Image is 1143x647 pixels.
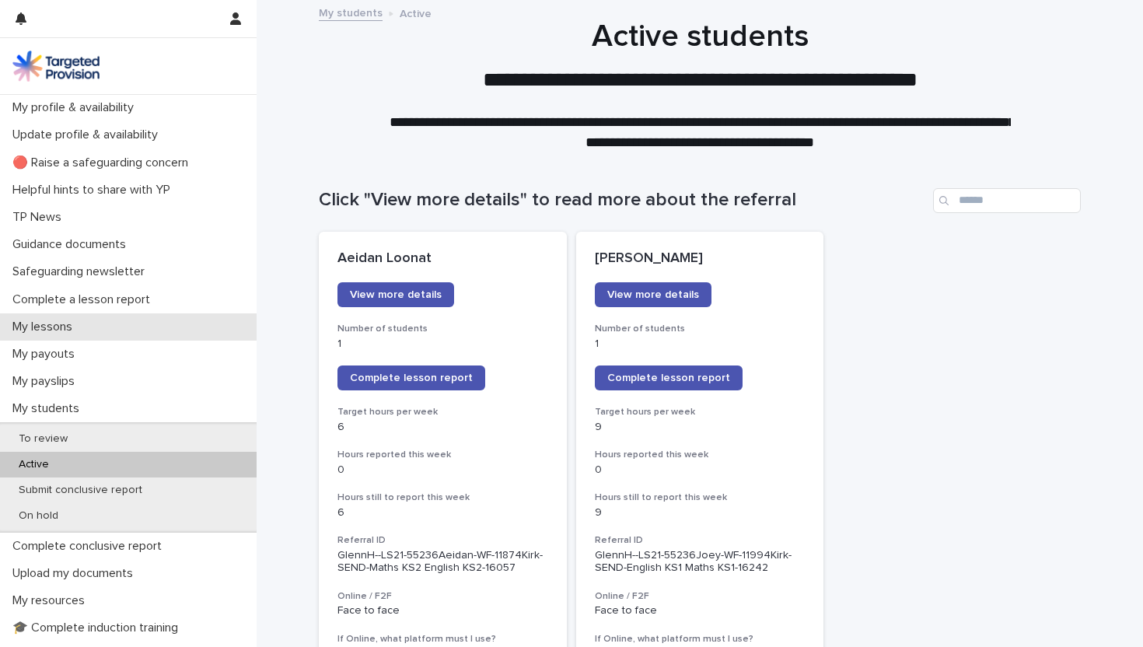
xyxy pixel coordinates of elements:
p: On hold [6,509,71,523]
a: View more details [337,282,454,307]
p: Active [6,458,61,471]
h3: Hours reported this week [337,449,548,461]
img: M5nRWzHhSzIhMunXDL62 [12,51,100,82]
p: To review [6,432,80,446]
a: Complete lesson report [337,365,485,390]
span: View more details [607,289,699,300]
p: [PERSON_NAME] [595,250,806,268]
a: My students [319,3,383,21]
p: Active [400,4,432,21]
p: Complete a lesson report [6,292,163,307]
p: Aeidan Loonat [337,250,548,268]
p: Face to face [337,604,548,617]
p: 🎓 Complete induction training [6,621,190,635]
p: My lessons [6,320,85,334]
p: Update profile & availability [6,128,170,142]
h3: Online / F2F [595,590,806,603]
p: 0 [595,463,806,477]
a: Complete lesson report [595,365,743,390]
p: My profile & availability [6,100,146,115]
h3: Hours still to report this week [337,491,548,504]
p: My students [6,401,92,416]
p: 1 [595,337,806,351]
p: Submit conclusive report [6,484,155,497]
h3: Number of students [595,323,806,335]
p: 1 [337,337,548,351]
p: Safeguarding newsletter [6,264,157,279]
h3: Number of students [337,323,548,335]
p: 6 [337,506,548,519]
p: Guidance documents [6,237,138,252]
p: Helpful hints to share with YP [6,183,183,198]
h3: Hours still to report this week [595,491,806,504]
p: Complete conclusive report [6,539,174,554]
h3: If Online, what platform must I use? [595,633,806,645]
p: TP News [6,210,74,225]
p: 🔴 Raise a safeguarding concern [6,156,201,170]
h3: Referral ID [337,534,548,547]
p: GlennH--LS21-55236Aeidan-WF-11874Kirk-SEND-Maths KS2 English KS2-16057 [337,549,548,575]
input: Search [933,188,1081,213]
span: View more details [350,289,442,300]
a: View more details [595,282,711,307]
h3: Target hours per week [595,406,806,418]
p: 0 [337,463,548,477]
h3: Hours reported this week [595,449,806,461]
p: Face to face [595,604,806,617]
p: 9 [595,506,806,519]
h3: Target hours per week [337,406,548,418]
h3: Referral ID [595,534,806,547]
p: My payslips [6,374,87,389]
p: My resources [6,593,97,608]
p: 9 [595,421,806,434]
span: Complete lesson report [350,372,473,383]
h1: Active students [319,18,1081,55]
p: Upload my documents [6,566,145,581]
span: Complete lesson report [607,372,730,383]
h3: If Online, what platform must I use? [337,633,548,645]
p: My payouts [6,347,87,362]
p: 6 [337,421,548,434]
h1: Click "View more details" to read more about the referral [319,189,927,212]
h3: Online / F2F [337,590,548,603]
p: GlennH--LS21-55236Joey-WF-11994Kirk-SEND-English KS1 Maths KS1-16242 [595,549,806,575]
